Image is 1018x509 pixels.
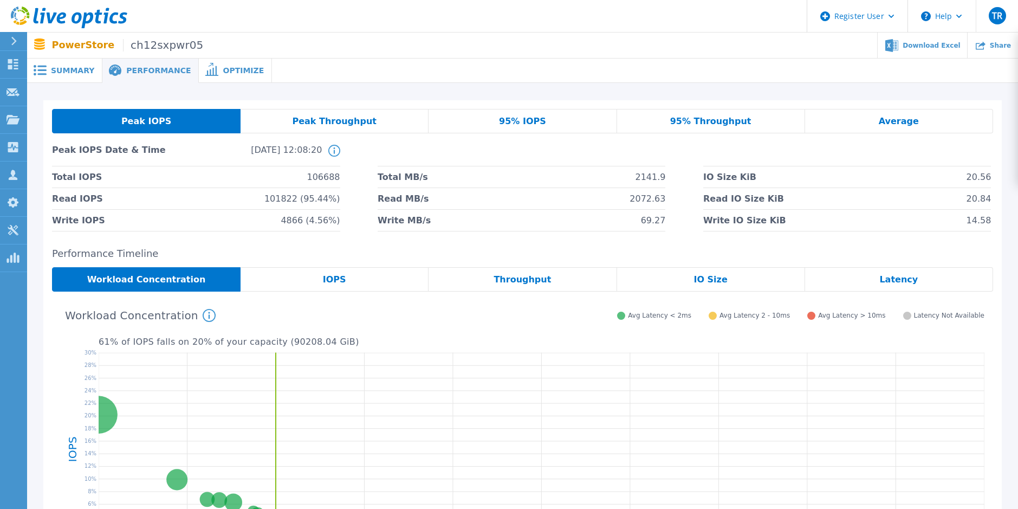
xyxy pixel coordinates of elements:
[307,166,340,188] span: 106688
[641,210,666,231] span: 69.27
[187,145,322,166] span: [DATE] 12:08:20
[499,117,546,126] span: 95% IOPS
[126,67,191,74] span: Performance
[99,337,984,347] p: 61 % of IOPS falls on 20 % of your capacity ( 90208.04 GiB )
[281,210,340,231] span: 4866 (4.56%)
[323,275,346,284] span: IOPS
[85,388,96,394] text: 24%
[87,275,206,284] span: Workload Concentration
[223,67,264,74] span: Optimize
[719,312,790,320] span: Avg Latency 2 - 10ms
[636,166,666,188] span: 2141.9
[52,145,187,166] span: Peak IOPS Date & Time
[85,400,96,406] text: 22%
[703,210,786,231] span: Write IO Size KiB
[121,117,171,126] span: Peak IOPS
[67,408,78,489] h4: IOPS
[879,275,918,284] span: Latency
[52,210,105,231] span: Write IOPS
[990,42,1011,49] span: Share
[630,188,665,209] span: 2072.63
[85,375,96,381] text: 26%
[967,166,991,188] span: 20.56
[703,166,756,188] span: IO Size KiB
[494,275,551,284] span: Throughput
[903,42,960,49] span: Download Excel
[88,501,96,507] text: 6%
[879,117,919,126] span: Average
[914,312,984,320] span: Latency Not Available
[88,488,96,494] text: 8%
[818,312,885,320] span: Avg Latency > 10ms
[85,362,96,368] text: 28%
[703,188,784,209] span: Read IO Size KiB
[693,275,727,284] span: IO Size
[52,166,102,188] span: Total IOPS
[967,210,991,231] span: 14.58
[378,210,431,231] span: Write MB/s
[628,312,691,320] span: Avg Latency < 2ms
[378,166,428,188] span: Total MB/s
[670,117,751,126] span: 95% Throughput
[967,188,991,209] span: 20.84
[292,117,377,126] span: Peak Throughput
[992,11,1002,20] span: TR
[65,309,216,322] h4: Workload Concentration
[52,188,103,209] span: Read IOPS
[51,67,94,74] span: Summary
[264,188,340,209] span: 101822 (95.44%)
[52,248,993,260] h2: Performance Timeline
[123,39,203,51] span: ch12sxpwr05
[378,188,429,209] span: Read MB/s
[52,39,204,51] p: PowerStore
[85,350,96,356] text: 30%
